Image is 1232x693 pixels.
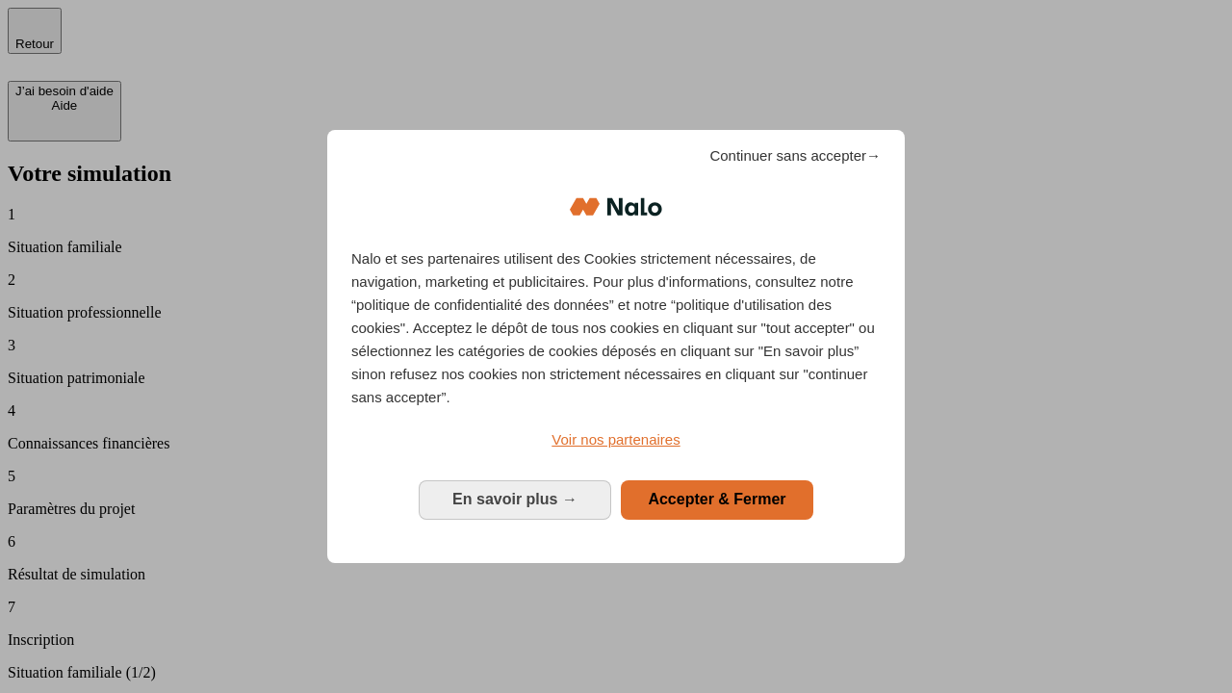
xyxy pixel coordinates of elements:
a: Voir nos partenaires [351,428,881,451]
img: Logo [570,178,662,236]
span: Continuer sans accepter→ [709,144,881,167]
span: Accepter & Fermer [648,491,785,507]
button: Accepter & Fermer: Accepter notre traitement des données et fermer [621,480,813,519]
div: Bienvenue chez Nalo Gestion du consentement [327,130,905,562]
button: En savoir plus: Configurer vos consentements [419,480,611,519]
span: En savoir plus → [452,491,577,507]
span: Voir nos partenaires [552,431,680,448]
p: Nalo et ses partenaires utilisent des Cookies strictement nécessaires, de navigation, marketing e... [351,247,881,409]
